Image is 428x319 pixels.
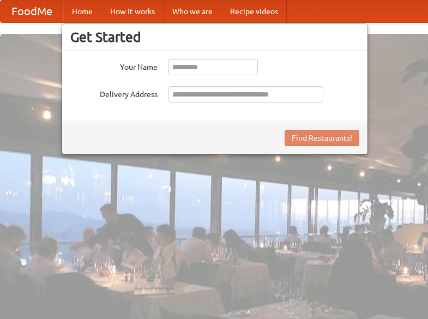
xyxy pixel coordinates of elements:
[63,1,101,22] a: Home
[285,130,359,146] button: Find Restaurants!
[1,1,63,22] a: FoodMe
[70,86,158,100] label: Delivery Address
[101,1,164,22] a: How it works
[164,1,221,22] a: Who we are
[221,1,287,22] a: Recipe videos
[70,59,158,73] label: Your Name
[70,29,359,45] h3: Get Started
